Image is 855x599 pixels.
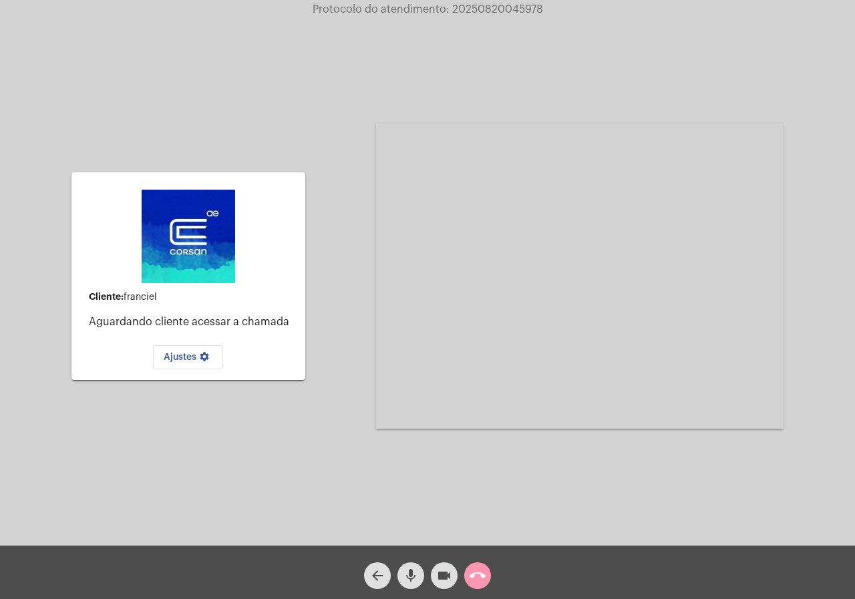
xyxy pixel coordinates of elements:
[164,353,212,362] span: Ajustes
[142,190,235,283] img: d4669ae0-8c07-2337-4f67-34b0df7f5ae4.jpeg
[153,345,223,369] button: Ajustes
[89,292,124,301] strong: Cliente:
[313,4,543,15] span: Protocolo do atendimento: 20250820045978
[196,351,212,367] mat-icon: settings
[89,292,295,303] div: franciel
[403,568,419,584] mat-icon: mic
[369,568,385,584] mat-icon: arrow_back
[89,316,295,328] p: Aguardando cliente acessar a chamada
[470,568,486,584] mat-icon: call_end
[436,568,452,584] mat-icon: videocam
